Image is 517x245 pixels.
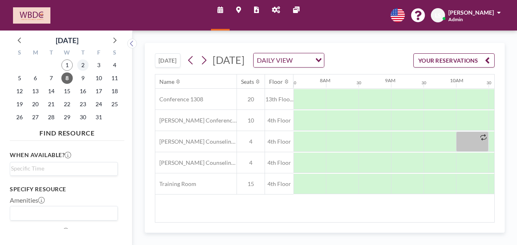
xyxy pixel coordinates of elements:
[14,112,25,123] span: Sunday, October 26, 2025
[46,85,57,97] span: Tuesday, October 14, 2025
[93,85,104,97] span: Friday, October 17, 2025
[265,159,293,166] span: 4th Floor
[10,227,69,235] label: How many people?
[30,72,41,84] span: Monday, October 6, 2025
[237,117,265,124] span: 10
[77,85,89,97] span: Thursday, October 16, 2025
[28,48,43,59] div: M
[61,72,73,84] span: Wednesday, October 8, 2025
[448,9,494,16] span: [PERSON_NAME]
[30,112,41,123] span: Monday, October 27, 2025
[413,53,495,68] button: YOUR RESERVATIONS
[61,59,73,71] span: Wednesday, October 1, 2025
[46,112,57,123] span: Tuesday, October 28, 2025
[46,98,57,110] span: Tuesday, October 21, 2025
[109,98,120,110] span: Saturday, October 25, 2025
[109,85,120,97] span: Saturday, October 18, 2025
[237,180,265,188] span: 15
[59,48,75,59] div: W
[10,162,117,175] div: Search for option
[93,72,104,84] span: Friday, October 10, 2025
[11,208,113,219] input: Search for option
[237,138,265,145] span: 4
[421,80,426,85] div: 30
[10,206,117,220] div: Search for option
[10,186,118,193] h3: Specify resource
[77,112,89,123] span: Thursday, October 30, 2025
[43,48,59,59] div: T
[291,80,296,85] div: 30
[14,98,25,110] span: Sunday, October 19, 2025
[13,7,50,24] img: organization-logo
[14,72,25,84] span: Sunday, October 5, 2025
[109,72,120,84] span: Saturday, October 11, 2025
[295,55,311,66] input: Search for option
[155,180,196,188] span: Training Room
[10,196,45,204] label: Amenities
[320,77,330,83] div: 8AM
[487,80,491,85] div: 30
[155,159,237,166] span: [PERSON_NAME] Counseling Room
[356,80,361,85] div: 30
[159,78,174,85] div: Name
[77,98,89,110] span: Thursday, October 23, 2025
[56,35,78,46] div: [DATE]
[155,53,180,68] button: [DATE]
[265,138,293,145] span: 4th Floor
[241,78,254,85] div: Seats
[155,117,237,124] span: [PERSON_NAME] Conference Room
[254,53,324,67] div: Search for option
[11,164,113,173] input: Search for option
[450,77,463,83] div: 10AM
[46,72,57,84] span: Tuesday, October 7, 2025
[12,48,28,59] div: S
[93,59,104,71] span: Friday, October 3, 2025
[213,54,245,66] span: [DATE]
[14,85,25,97] span: Sunday, October 12, 2025
[30,98,41,110] span: Monday, October 20, 2025
[109,59,120,71] span: Saturday, October 4, 2025
[106,48,122,59] div: S
[61,85,73,97] span: Wednesday, October 15, 2025
[30,85,41,97] span: Monday, October 13, 2025
[75,48,91,59] div: T
[265,96,293,103] span: 13th Floo...
[93,112,104,123] span: Friday, October 31, 2025
[237,96,265,103] span: 20
[265,180,293,188] span: 4th Floor
[237,159,265,166] span: 4
[155,96,203,103] span: Conference 1308
[255,55,294,66] span: DAILY VIEW
[155,138,237,145] span: [PERSON_NAME] Counseling Room
[265,117,293,124] span: 4th Floor
[61,98,73,110] span: Wednesday, October 22, 2025
[77,59,89,71] span: Thursday, October 2, 2025
[10,126,124,137] h4: FIND RESOURCE
[61,112,73,123] span: Wednesday, October 29, 2025
[385,77,395,83] div: 9AM
[93,98,104,110] span: Friday, October 24, 2025
[77,72,89,84] span: Thursday, October 9, 2025
[435,12,441,19] span: LS
[448,16,463,22] span: Admin
[269,78,283,85] div: Floor
[91,48,106,59] div: F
